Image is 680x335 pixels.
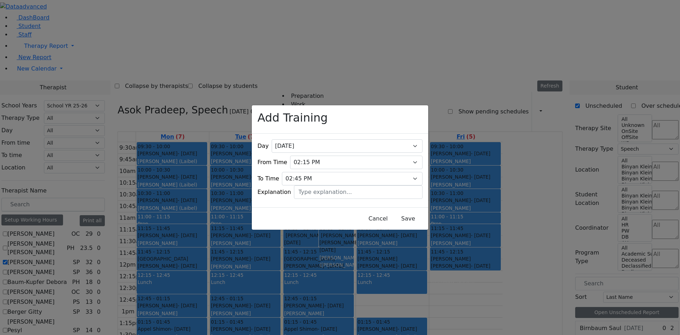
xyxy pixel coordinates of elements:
label: From Time [257,158,287,167]
button: Close [364,212,392,225]
label: Explanation [257,188,291,196]
input: Type explanation... [294,185,423,199]
button: Save [392,212,424,225]
label: Day [257,142,269,150]
h2: Add Training [257,111,328,124]
label: To Time [257,174,279,183]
